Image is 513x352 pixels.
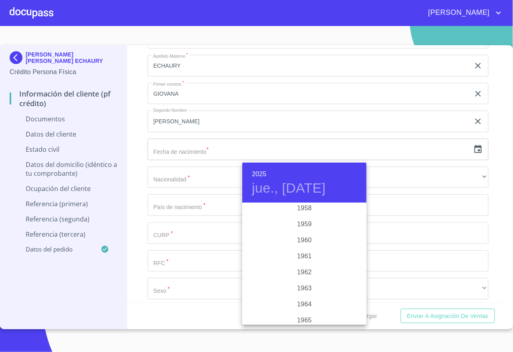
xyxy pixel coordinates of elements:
div: 1964 [242,296,367,312]
div: 1960 [242,232,367,248]
div: 1962 [242,264,367,280]
div: 1958 [242,200,367,216]
div: 1963 [242,280,367,296]
button: 2025 [252,169,266,180]
button: jue., [DATE] [252,180,326,197]
div: 1959 [242,216,367,232]
div: 1961 [242,248,367,264]
div: 1965 [242,312,367,328]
